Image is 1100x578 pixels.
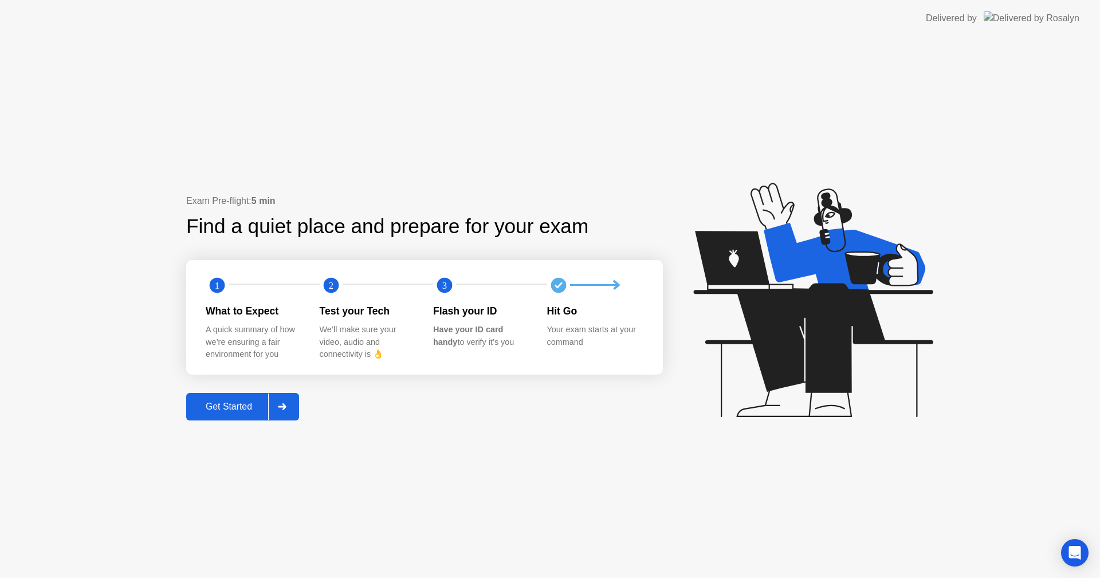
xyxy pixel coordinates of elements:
div: Test your Tech [320,304,415,319]
b: Have your ID card handy [433,325,503,347]
div: Flash your ID [433,304,529,319]
text: 3 [442,280,447,290]
div: Hit Go [547,304,643,319]
div: What to Expect [206,304,301,319]
text: 2 [328,280,333,290]
div: Delivered by [926,11,977,25]
div: Find a quiet place and prepare for your exam [186,211,590,242]
div: A quick summary of how we’re ensuring a fair environment for you [206,324,301,361]
img: Delivered by Rosalyn [984,11,1079,25]
div: Get Started [190,402,268,412]
div: Exam Pre-flight: [186,194,663,208]
div: Your exam starts at your command [547,324,643,348]
div: We’ll make sure your video, audio and connectivity is 👌 [320,324,415,361]
div: to verify it’s you [433,324,529,348]
button: Get Started [186,393,299,420]
div: Open Intercom Messenger [1061,539,1089,567]
text: 1 [215,280,219,290]
b: 5 min [252,196,276,206]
